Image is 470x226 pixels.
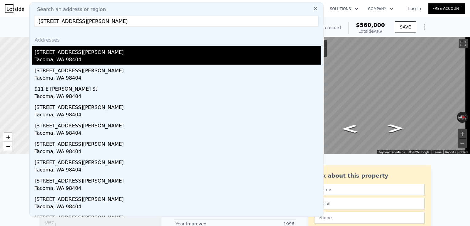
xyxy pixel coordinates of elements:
input: Name [315,184,425,195]
path: Go South, Stottlemeyer Rd NE [335,123,364,135]
input: Email [315,198,425,209]
button: Solutions [325,3,363,14]
div: [STREET_ADDRESS][PERSON_NAME] [35,193,321,203]
div: Tacoma, WA 98404 [35,56,321,65]
div: Tacoma, WA 98404 [35,148,321,156]
div: Tacoma, WA 98404 [35,130,321,138]
path: Go North, Stottlemeyer Rd NE [381,122,410,134]
tspan: $357 [44,221,54,225]
a: Log In [401,6,428,12]
a: Zoom out [3,142,13,151]
div: [STREET_ADDRESS][PERSON_NAME] [35,175,321,185]
button: Show Options [419,21,431,33]
div: [STREET_ADDRESS][PERSON_NAME] [35,46,321,56]
span: − [6,142,10,150]
div: [STREET_ADDRESS][PERSON_NAME] [35,120,321,130]
span: + [6,133,10,141]
span: $560,000 [356,22,385,28]
div: Addresses [32,32,321,46]
div: Lotside ARV [356,28,385,34]
div: Street View [280,37,470,154]
button: Zoom out [458,139,467,148]
div: [STREET_ADDRESS][PERSON_NAME] [35,138,321,148]
a: Free Account [428,3,465,14]
div: Ask about this property [315,171,425,180]
img: Lotside [5,4,24,13]
div: Tacoma, WA 98404 [35,111,321,120]
div: Tacoma, WA 98404 [35,166,321,175]
div: [STREET_ADDRESS][PERSON_NAME] [35,156,321,166]
button: Rotate counterclockwise [457,112,460,123]
div: Tacoma, WA 98404 [35,93,321,101]
button: Company [363,3,398,14]
input: Phone [315,212,425,224]
div: [STREET_ADDRESS][PERSON_NAME] [35,212,321,221]
button: Toggle fullscreen view [459,39,468,48]
div: [STREET_ADDRESS][PERSON_NAME] [35,101,321,111]
a: Terms (opens in new tab) [433,150,442,154]
button: Rotate clockwise [465,112,468,123]
span: © 2025 Google [408,150,429,154]
div: 911 E [PERSON_NAME] St [35,83,321,93]
a: Zoom in [3,133,13,142]
div: Map [280,37,470,154]
button: SAVE [395,21,416,32]
input: Enter an address, city, region, neighborhood or zip code [35,16,319,27]
button: Keyboard shortcuts [379,150,405,154]
span: Search an address or region [32,6,106,13]
a: Report a problem [445,150,468,154]
button: Reset the view [457,115,468,120]
button: Zoom in [458,129,467,138]
div: Tacoma, WA 98404 [35,74,321,83]
div: Tacoma, WA 98404 [35,185,321,193]
div: [STREET_ADDRESS][PERSON_NAME] [35,65,321,74]
div: Tacoma, WA 98404 [35,203,321,212]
